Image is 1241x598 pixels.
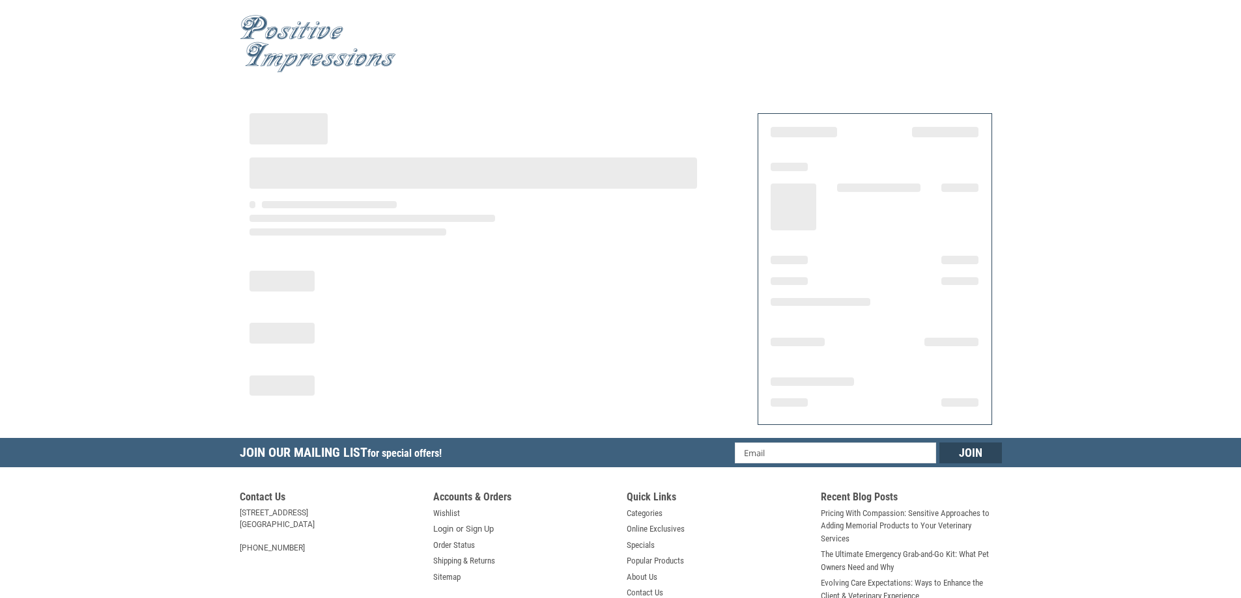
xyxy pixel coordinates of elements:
[627,554,684,567] a: Popular Products
[240,491,421,507] h5: Contact Us
[939,442,1002,463] input: Join
[448,523,471,536] span: or
[821,491,1002,507] h5: Recent Blog Posts
[433,507,460,520] a: Wishlist
[240,438,448,471] h5: Join Our Mailing List
[627,539,655,552] a: Specials
[627,507,663,520] a: Categories
[433,571,461,584] a: Sitemap
[627,571,657,584] a: About Us
[433,491,614,507] h5: Accounts & Orders
[821,548,1002,573] a: The Ultimate Emergency Grab-and-Go Kit: What Pet Owners Need and Why
[627,523,685,536] a: Online Exclusives
[735,442,936,463] input: Email
[367,447,442,459] span: for special offers!
[240,15,396,73] img: Positive Impressions
[466,523,494,536] a: Sign Up
[627,491,808,507] h5: Quick Links
[821,507,1002,545] a: Pricing With Compassion: Sensitive Approaches to Adding Memorial Products to Your Veterinary Serv...
[433,523,453,536] a: Login
[433,539,475,552] a: Order Status
[433,554,495,567] a: Shipping & Returns
[240,507,421,554] address: [STREET_ADDRESS] [GEOGRAPHIC_DATA] [PHONE_NUMBER]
